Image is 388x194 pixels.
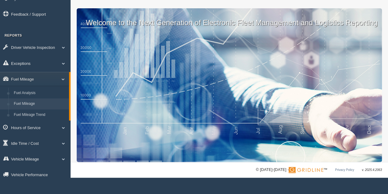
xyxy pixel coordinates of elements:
a: Fuel Mileage [11,98,69,109]
a: Fuel Analysis [11,88,69,99]
img: Gridline [289,167,323,173]
div: © [DATE]-[DATE] - ™ [256,167,382,173]
a: Privacy Policy [335,168,354,172]
span: v. 2025.4.2063 [362,168,382,172]
p: Welcome to the Next Generation of Electronic Fleet Management and Logistics Reporting [77,8,382,28]
a: Fuel Mileage Trend [11,109,69,121]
